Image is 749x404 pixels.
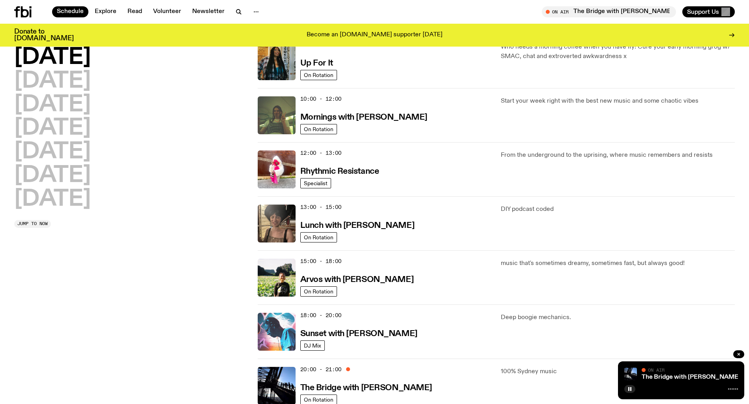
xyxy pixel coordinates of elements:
[300,166,379,176] a: Rhythmic Resistance
[648,367,665,372] span: On Air
[258,150,296,188] img: Attu crouches on gravel in front of a brown wall. They are wearing a white fur coat with a hood, ...
[300,222,414,230] h3: Lunch with [PERSON_NAME]
[501,259,735,268] p: music that's sometimes dreamy, sometimes fast, but always good!
[300,220,414,230] a: Lunch with [PERSON_NAME]
[300,178,331,188] a: Specialist
[187,6,229,17] a: Newsletter
[307,32,442,39] p: Become an [DOMAIN_NAME] supporter [DATE]
[501,205,735,214] p: DIY podcast coded
[300,203,341,211] span: 13:00 - 15:00
[304,126,333,132] span: On Rotation
[258,259,296,297] img: Bri is smiling and wearing a black t-shirt. She is standing in front of a lush, green field. Ther...
[300,58,333,68] a: Up For It
[300,276,414,284] h3: Arvos with [PERSON_NAME]
[300,330,418,338] h3: Sunset with [PERSON_NAME]
[300,312,341,319] span: 18:00 - 20:00
[300,70,337,80] a: On Rotation
[501,367,735,376] p: 100% Sydney music
[300,59,333,68] h3: Up For It
[52,6,88,17] a: Schedule
[258,42,296,80] img: Ify - a Brown Skin girl with black braided twists, looking up to the side with her tongue stickin...
[501,96,735,106] p: Start your week right with the best new music and some chaotic vibes
[304,72,333,78] span: On Rotation
[14,220,51,228] button: Jump to now
[304,396,333,402] span: On Rotation
[258,313,296,351] img: Simon Caldwell stands side on, looking downwards. He has headphones on. Behind him is a brightly ...
[304,180,328,186] span: Specialist
[300,366,341,373] span: 20:00 - 21:00
[14,70,91,92] button: [DATE]
[624,368,637,380] img: People climb Sydney's Harbour Bridge
[300,274,414,284] a: Arvos with [PERSON_NAME]
[300,149,341,157] span: 12:00 - 13:00
[501,313,735,322] p: Deep boogie mechanics.
[300,167,379,176] h3: Rhythmic Resistance
[300,124,337,134] a: On Rotation
[148,6,186,17] a: Volunteer
[682,6,735,17] button: Support Us
[300,95,341,103] span: 10:00 - 12:00
[14,188,91,210] button: [DATE]
[14,47,91,69] button: [DATE]
[642,374,740,380] a: The Bridge with [PERSON_NAME]
[14,141,91,163] button: [DATE]
[300,384,432,392] h3: The Bridge with [PERSON_NAME]
[304,234,333,240] span: On Rotation
[258,96,296,134] img: Jim Kretschmer in a really cute outfit with cute braids, standing on a train holding up a peace s...
[300,328,418,338] a: Sunset with [PERSON_NAME]
[17,222,48,226] span: Jump to now
[304,342,321,348] span: DJ Mix
[300,232,337,242] a: On Rotation
[14,94,91,116] button: [DATE]
[501,42,735,61] p: Who needs a morning coffee when you have Ify! Cure your early morning grog w/ SMAC, chat and extr...
[300,257,341,265] span: 15:00 - 18:00
[14,117,91,139] button: [DATE]
[300,112,427,122] a: Mornings with [PERSON_NAME]
[551,9,672,15] span: Tune in live
[501,150,735,160] p: From the underground to the uprising, where music remembers and resists
[14,165,91,187] button: [DATE]
[304,288,333,294] span: On Rotation
[90,6,121,17] a: Explore
[300,286,337,297] a: On Rotation
[123,6,147,17] a: Read
[542,6,676,17] button: On AirThe Bridge with [PERSON_NAME]
[14,28,74,42] h3: Donate to [DOMAIN_NAME]
[300,113,427,122] h3: Mornings with [PERSON_NAME]
[687,8,719,15] span: Support Us
[300,340,325,351] a: DJ Mix
[300,382,432,392] a: The Bridge with [PERSON_NAME]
